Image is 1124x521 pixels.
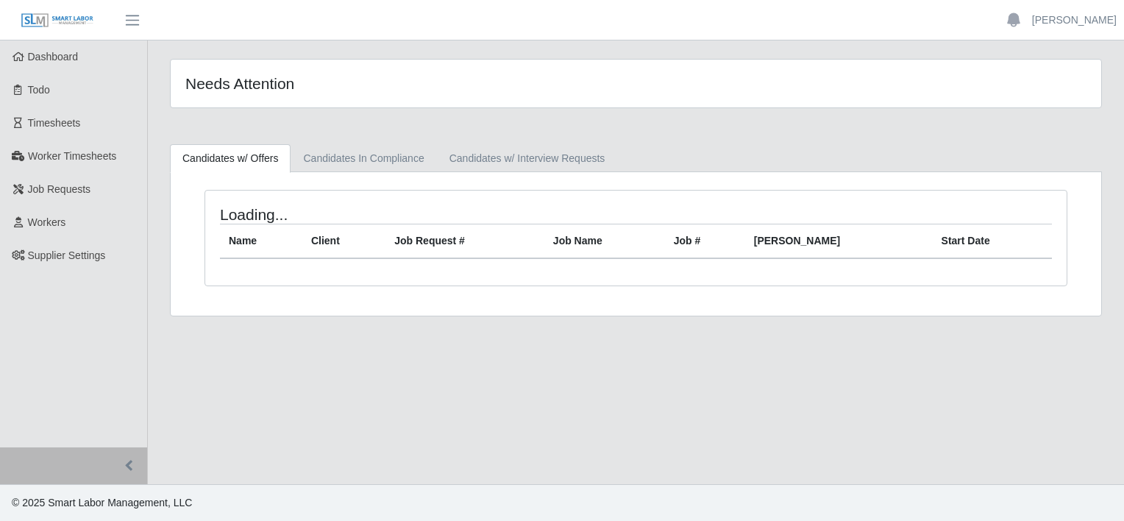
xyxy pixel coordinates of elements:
a: Candidates In Compliance [291,144,436,173]
span: Worker Timesheets [28,150,116,162]
th: Job # [665,224,745,259]
a: Candidates w/ Interview Requests [437,144,618,173]
img: SLM Logo [21,13,94,29]
span: © 2025 Smart Labor Management, LLC [12,497,192,508]
span: Workers [28,216,66,228]
th: Start Date [933,224,1052,259]
a: Candidates w/ Offers [170,144,291,173]
span: Dashboard [28,51,79,63]
span: Todo [28,84,50,96]
span: Supplier Settings [28,249,106,261]
th: Name [220,224,302,259]
th: Job Name [544,224,665,259]
h4: Needs Attention [185,74,548,93]
span: Timesheets [28,117,81,129]
th: Client [302,224,385,259]
h4: Loading... [220,205,554,224]
th: Job Request # [385,224,544,259]
span: Job Requests [28,183,91,195]
a: [PERSON_NAME] [1032,13,1117,28]
th: [PERSON_NAME] [745,224,933,259]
